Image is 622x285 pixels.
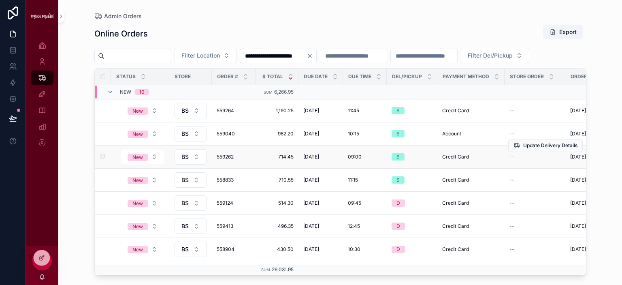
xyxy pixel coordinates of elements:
[509,107,514,114] span: --
[442,107,500,114] a: Credit Card
[392,107,432,114] a: S
[396,199,400,207] div: D
[396,107,400,114] div: S
[260,107,294,114] a: 1,190.25
[392,153,432,161] a: S
[217,177,251,183] a: 558833
[260,154,294,160] a: 714.45
[260,200,294,206] span: 514.30
[570,200,621,206] a: [DATE] 4:26 pm
[442,131,461,137] span: Account
[132,177,143,184] div: New
[104,12,142,20] span: Admin Orders
[442,223,469,229] span: Credit Card
[132,154,143,161] div: New
[303,154,338,160] a: [DATE]
[543,25,583,39] button: Export
[175,149,207,165] button: Select Button
[217,200,251,206] span: 559124
[396,153,400,161] div: S
[348,154,362,160] span: 09:00
[509,223,560,229] a: --
[217,154,251,160] a: 559262
[217,107,251,114] a: 559264
[570,107,621,114] a: [DATE] 2:27 pm
[570,200,606,206] span: [DATE] 4:26 pm
[508,139,583,152] button: Update Delivery Details
[523,142,577,149] span: Update Delivery Details
[442,246,469,253] span: Credit Card
[181,51,220,60] span: Filter Location
[509,246,560,253] a: --
[348,200,382,206] a: 09:45
[570,154,605,160] span: [DATE] 2:22 pm
[570,246,621,253] a: [DATE] 9:10 pm
[303,223,319,229] span: [DATE]
[181,199,189,207] span: BS
[348,107,359,114] span: 11:45
[261,268,270,272] small: Sum
[132,107,143,115] div: New
[303,131,319,137] span: [DATE]
[442,131,500,137] a: Account
[175,103,207,118] button: Select Button
[174,149,207,165] a: Select Button
[303,246,338,253] a: [DATE]
[94,12,142,20] a: Admin Orders
[303,154,319,160] span: [DATE]
[396,246,400,253] div: D
[509,200,514,206] span: --
[348,200,361,206] span: 09:45
[570,177,621,183] a: [DATE] 3:32 pm
[175,172,207,188] button: Select Button
[121,219,164,234] a: Select Button
[121,150,164,164] button: Select Button
[509,246,514,253] span: --
[392,199,432,207] a: D
[392,130,432,137] a: S
[570,154,621,160] a: [DATE] 2:22 pm
[121,126,164,141] button: Select Button
[442,107,469,114] span: Credit Card
[260,246,294,253] span: 430.50
[121,172,164,188] a: Select Button
[443,73,489,80] span: Payment Method
[174,126,207,142] a: Select Button
[304,73,328,80] span: Due Date
[303,107,319,114] span: [DATE]
[132,131,143,138] div: New
[174,241,207,257] a: Select Button
[175,219,207,234] button: Select Button
[121,196,164,210] button: Select Button
[392,246,432,253] a: D
[132,200,143,207] div: New
[260,223,294,229] span: 496.35
[461,48,529,63] button: Select Button
[121,242,164,257] a: Select Button
[396,130,400,137] div: S
[348,177,358,183] span: 11:15
[348,107,382,114] a: 11:45
[217,246,251,253] span: 558904
[181,222,189,230] span: BS
[175,126,207,141] button: Select Button
[510,73,544,80] span: Store Order
[132,246,143,253] div: New
[260,177,294,183] a: 710.55
[509,223,514,229] span: --
[570,246,605,253] span: [DATE] 9:10 pm
[396,223,400,230] div: D
[121,103,164,118] button: Select Button
[260,131,294,137] span: 982.20
[348,131,382,137] a: 10:15
[509,154,560,160] a: --
[442,177,500,183] a: Credit Card
[468,51,513,60] span: Filter Del/Pickup
[570,223,621,229] a: [DATE] 11:57 am
[174,103,207,119] a: Select Button
[392,73,422,80] span: Del/Pickup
